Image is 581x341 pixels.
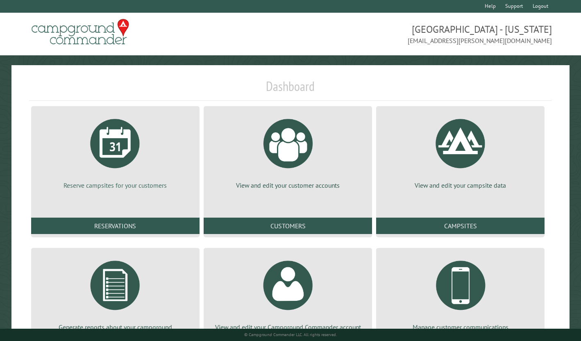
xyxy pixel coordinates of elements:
p: Manage customer communications [386,323,535,332]
a: Campsites [376,218,545,234]
a: Customers [204,218,372,234]
a: Manage customer communications [386,255,535,332]
p: View and edit your campsite data [386,181,535,190]
a: Reservations [31,218,200,234]
img: Campground Commander [29,16,132,48]
a: View and edit your Campground Commander account [213,255,362,332]
p: View and edit your customer accounts [213,181,362,190]
span: [GEOGRAPHIC_DATA] - [US_STATE] [EMAIL_ADDRESS][PERSON_NAME][DOMAIN_NAME] [290,23,552,45]
a: Reserve campsites for your customers [41,113,190,190]
p: Reserve campsites for your customers [41,181,190,190]
p: View and edit your Campground Commander account [213,323,362,332]
a: Generate reports about your campground [41,255,190,332]
a: View and edit your campsite data [386,113,535,190]
p: Generate reports about your campground [41,323,190,332]
a: View and edit your customer accounts [213,113,362,190]
small: © Campground Commander LLC. All rights reserved. [244,332,337,337]
h1: Dashboard [29,78,552,101]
